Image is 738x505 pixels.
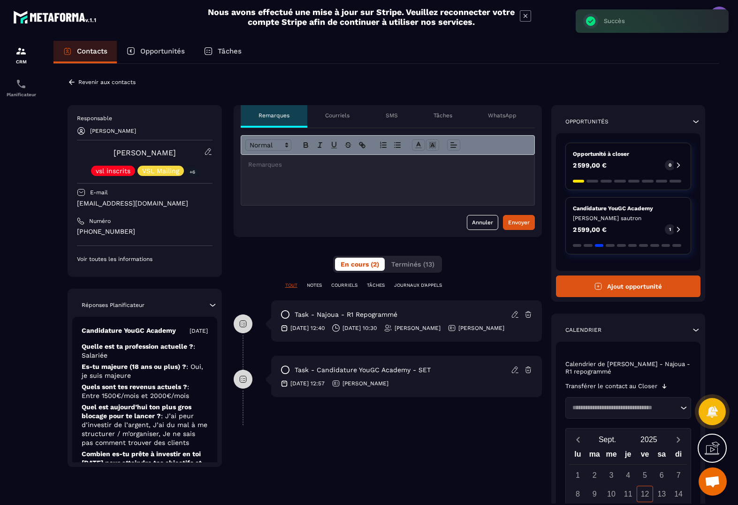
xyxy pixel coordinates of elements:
p: +6 [186,167,198,177]
div: lu [570,448,586,464]
p: [EMAIL_ADDRESS][DOMAIN_NAME] [77,199,213,208]
p: Courriels [325,112,350,119]
p: Planificateur [2,92,40,97]
input: Search for option [569,403,678,413]
p: [DATE] 12:57 [290,380,325,387]
p: [DATE] 12:40 [290,324,325,332]
button: Annuler [467,215,498,230]
div: 9 [586,486,603,502]
div: 6 [654,467,670,483]
p: Opportunités [565,118,609,125]
a: [PERSON_NAME] [114,148,176,157]
div: 14 [670,486,687,502]
p: Opportunités [140,47,185,55]
p: WhatsApp [488,112,517,119]
h2: Nous avons effectué une mise à jour sur Stripe. Veuillez reconnecter votre compte Stripe afin de ... [207,7,515,27]
div: 8 [570,486,586,502]
p: Numéro [89,217,111,225]
img: formation [15,46,27,57]
p: JOURNAUX D'APPELS [394,282,442,289]
p: Quel est aujourd’hui ton plus gros blocage pour te lancer ? [82,403,208,447]
div: 7 [670,467,687,483]
a: schedulerschedulerPlanificateur [2,71,40,104]
p: [PERSON_NAME] [458,324,504,332]
p: task - Najoua - R1 repogrammé [295,310,397,319]
p: 1 [669,226,671,233]
p: Quels sont tes revenus actuels ? [82,383,208,400]
div: 10 [603,486,619,502]
button: En cours (2) [335,258,385,271]
p: Quelle est ta profession actuelle ? [82,342,208,360]
div: me [603,448,620,464]
p: [PHONE_NUMBER] [77,227,213,236]
div: 4 [620,467,636,483]
button: Open months overlay [587,431,628,448]
p: E-mail [90,189,108,196]
div: 3 [603,467,619,483]
p: [PERSON_NAME] sautron [573,214,684,222]
button: Envoyer [503,215,535,230]
p: Calendrier [565,326,601,334]
p: Es-tu majeure (18 ans ou plus) ? [82,362,208,380]
div: 13 [654,486,670,502]
p: Responsable [77,115,213,122]
span: Terminés (13) [391,260,434,268]
button: Previous month [570,433,587,446]
div: 5 [637,467,653,483]
p: [DATE] 10:30 [342,324,377,332]
a: Opportunités [117,41,194,63]
button: Next month [670,433,687,446]
button: Open years overlay [628,431,670,448]
p: vsl inscrits [96,168,130,174]
p: Tâches [218,47,242,55]
p: Revenir aux contacts [78,79,136,85]
p: Combien es-tu prête à investir en toi [DATE] pour atteindre tes objectifs et transformer ta situa... [82,450,208,485]
p: Transférer le contact au Closer [565,383,657,390]
div: je [620,448,637,464]
img: logo [13,8,98,25]
p: Contacts [77,47,107,55]
p: VSL Mailing [142,168,179,174]
p: 0 [669,162,671,168]
p: Remarques [259,112,289,119]
div: Ouvrir le chat [699,467,727,496]
p: Tâches [434,112,452,119]
p: [DATE] [190,327,208,335]
p: Réponses Planificateur [82,301,145,309]
p: CRM [2,59,40,64]
div: ma [586,448,603,464]
div: Search for option [565,397,692,419]
a: Contacts [53,41,117,63]
div: 11 [620,486,636,502]
p: Opportunité à closer [573,150,684,158]
p: Candidature YouGC Academy [82,326,176,335]
div: 2 [586,467,603,483]
div: di [670,448,687,464]
p: TÂCHES [367,282,385,289]
p: [PERSON_NAME] [90,128,136,134]
p: NOTES [307,282,322,289]
button: Terminés (13) [386,258,440,271]
img: scheduler [15,78,27,90]
div: ve [637,448,654,464]
p: SMS [386,112,398,119]
p: Calendrier de [PERSON_NAME] - Najoua - R1 repogrammé [565,360,692,375]
p: Candidature YouGC Academy [573,205,684,212]
p: [PERSON_NAME] [395,324,441,332]
div: sa [653,448,670,464]
div: Envoyer [508,218,530,227]
p: 2 599,00 € [573,226,607,233]
button: Ajout opportunité [556,275,701,297]
p: task - Candidature YouGC Academy - SET [295,366,431,375]
p: [PERSON_NAME] [342,380,388,387]
p: 2 599,00 € [573,162,607,168]
p: COURRIELS [331,282,358,289]
a: formationformationCRM [2,38,40,71]
p: TOUT [285,282,297,289]
p: Voir toutes les informations [77,255,213,263]
a: Tâches [194,41,251,63]
div: 1 [570,467,586,483]
span: En cours (2) [341,260,379,268]
div: 12 [637,486,653,502]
